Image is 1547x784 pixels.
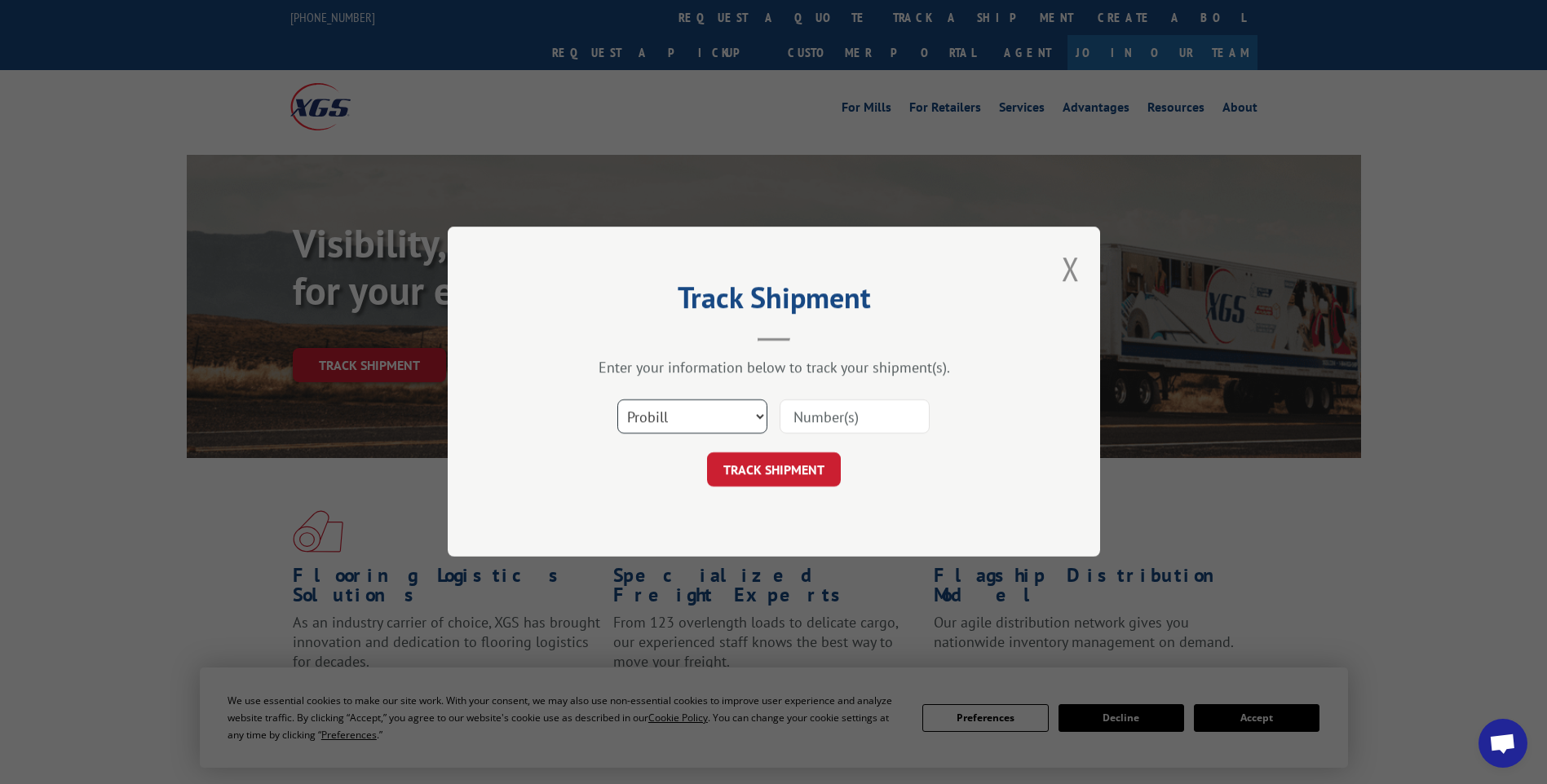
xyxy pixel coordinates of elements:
h2: Track Shipment [529,286,1019,317]
input: Number(s) [780,400,930,434]
button: TRACK SHIPMENT [707,453,841,487]
div: Enter your information below to track your shipment(s). [529,359,1019,377]
button: Close modal [1062,247,1080,290]
div: Open chat [1478,719,1527,768]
